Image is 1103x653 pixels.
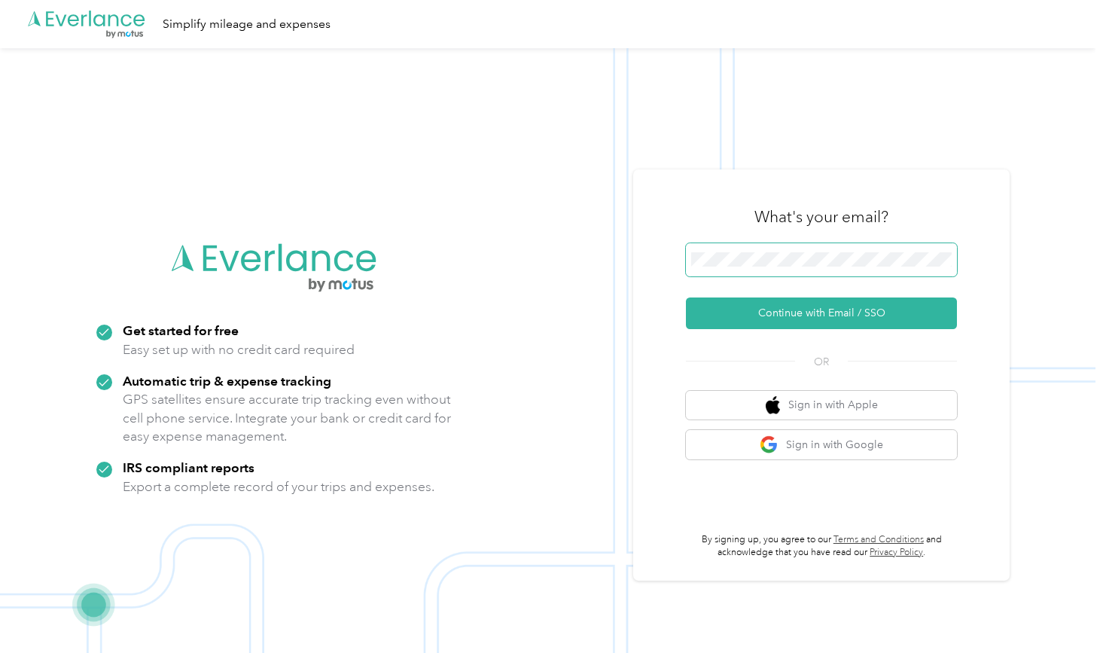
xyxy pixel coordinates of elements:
h3: What's your email? [754,206,888,227]
p: GPS satellites ensure accurate trip tracking even without cell phone service. Integrate your bank... [123,390,452,446]
a: Privacy Policy [870,547,923,558]
strong: IRS compliant reports [123,459,254,475]
button: google logoSign in with Google [686,430,957,459]
button: apple logoSign in with Apple [686,391,957,420]
img: google logo [760,435,778,454]
p: By signing up, you agree to our and acknowledge that you have read our . [686,533,957,560]
a: Terms and Conditions [833,534,924,545]
img: apple logo [766,396,781,415]
strong: Automatic trip & expense tracking [123,373,331,389]
div: Simplify mileage and expenses [163,15,331,34]
p: Easy set up with no credit card required [123,340,355,359]
strong: Get started for free [123,322,239,338]
span: OR [795,354,848,370]
p: Export a complete record of your trips and expenses. [123,478,434,496]
button: Continue with Email / SSO [686,298,957,329]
